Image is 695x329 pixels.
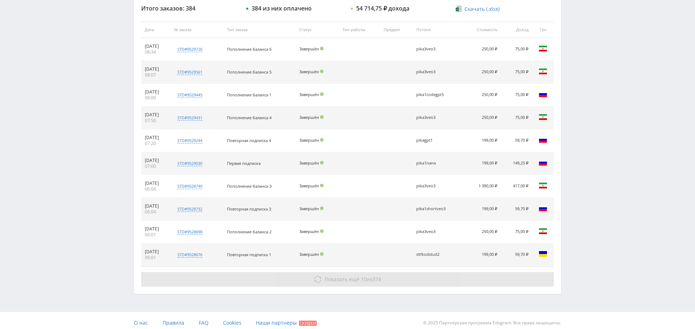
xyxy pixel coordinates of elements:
span: Показать ещё [325,276,359,283]
div: pika1shortveo3 [416,207,449,211]
div: pika3veo3 [416,184,449,188]
div: Итого заказов: 384 [141,5,239,12]
span: Подтвержден [320,207,324,210]
td: 250,00 ₽ [463,107,501,129]
img: rus.png [539,136,547,144]
span: Скачать (.xlsx) [464,6,500,12]
td: 75,00 ₽ [501,107,532,129]
td: 75,00 ₽ [501,38,532,61]
div: [DATE] [145,158,167,163]
span: 10 [361,276,367,283]
div: 54 714,75 ₽ дохода [356,5,409,12]
td: 199,00 ₽ [463,243,501,266]
div: std#9528732 [177,206,202,212]
th: № заказа [170,22,223,38]
img: xlsx [456,5,462,12]
div: [DATE] [145,66,167,72]
div: std#9529726 [177,46,202,52]
div: 06:04 [145,209,167,215]
td: 59,70 ₽ [501,243,532,266]
span: Подтвержден [320,161,324,164]
td: 250,00 ₽ [463,221,501,243]
div: [DATE] [145,89,167,95]
span: Пополнение баланса 6 [227,46,271,52]
div: pikagpt1 [416,138,449,143]
td: 75,00 ₽ [501,84,532,107]
div: [DATE] [145,180,167,186]
div: pika3veo3 [416,115,449,120]
button: Показать ещё 10из374 [141,272,554,287]
td: 75,00 ₽ [501,221,532,243]
div: 07:50 [145,118,167,124]
span: Пополнение баланса 3 [227,183,271,189]
div: [DATE] [145,226,167,232]
span: Правила [163,319,184,326]
td: 417,00 ₽ [501,175,532,198]
div: 08:34 [145,49,167,55]
td: 199,00 ₽ [463,198,501,221]
div: std#9529445 [177,92,202,98]
span: Завершён [299,137,319,143]
span: Первая подписка [227,161,261,166]
span: Подтвержден [320,70,324,73]
img: irn.png [539,44,547,53]
span: Наши партнеры [256,319,297,326]
span: Завершён [299,160,319,166]
span: О нас [134,319,148,326]
span: FAQ [199,319,208,326]
span: Подтвержден [320,229,324,233]
img: irn.png [539,113,547,121]
img: rus.png [539,204,547,213]
span: Завершён [299,183,319,188]
span: Пополнение баланса 5 [227,69,271,75]
span: 374 [372,276,381,283]
div: pika3veo3 [416,229,449,234]
span: Подтвержден [320,92,324,96]
span: Пополнение баланса 1 [227,92,271,97]
td: 59,70 ₽ [501,129,532,152]
div: 06:01 [145,255,167,261]
td: 250,00 ₽ [463,61,501,84]
th: Тип заказа [223,22,296,38]
div: 06:01 [145,232,167,238]
div: [DATE] [145,249,167,255]
th: Дата [141,22,170,38]
td: 1 390,00 ₽ [463,175,501,198]
div: std#9528740 [177,183,202,189]
div: std#9528698 [177,229,202,235]
div: std#9529561 [177,69,202,75]
th: Тип работы [339,22,380,38]
span: Завершён [299,92,319,97]
img: irn.png [539,227,547,236]
img: ukr.png [539,250,547,258]
td: 149,25 ₽ [501,152,532,175]
span: Подтвержден [320,47,324,50]
td: 75,00 ₽ [501,61,532,84]
span: Завершён [299,46,319,51]
div: [DATE] [145,43,167,49]
div: pika1nana [416,161,449,166]
div: [DATE] [145,112,167,118]
div: [DATE] [145,135,167,141]
td: 250,00 ₽ [463,38,501,61]
td: 199,00 ₽ [463,129,501,152]
span: Подтвержден [320,138,324,142]
span: Завершён [299,206,319,211]
div: std#9528676 [177,252,202,258]
td: 59,70 ₽ [501,198,532,221]
span: Скидки [299,321,317,326]
th: Гео [532,22,554,38]
span: Подтвержден [320,115,324,119]
div: 08:07 [145,72,167,78]
a: Скачать (.xlsx) [456,5,499,13]
span: Завершён [299,229,319,234]
div: std#9529244 [177,138,202,143]
div: 06:04 [145,186,167,192]
td: 250,00 ₽ [463,84,501,107]
img: rus.png [539,158,547,167]
th: Потоки [413,22,463,38]
img: irn.png [539,181,547,190]
td: 199,00 ₽ [463,152,501,175]
span: из [325,276,381,283]
span: Подтвержден [320,184,324,187]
